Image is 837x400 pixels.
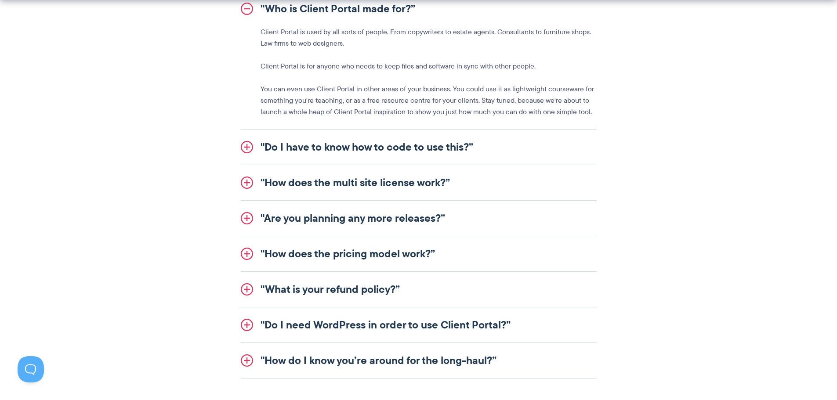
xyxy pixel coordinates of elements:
p: You can even use Client Portal in other areas of your business. You could use it as lightweight c... [261,83,597,118]
a: "Do I need WordPress in order to use Client Portal?” [241,307,597,342]
p: Client Portal is for anyone who needs to keep files and software in sync with other people. [261,61,597,72]
a: "Do I have to know how to code to use this?” [241,130,597,165]
a: "What is your refund policy?” [241,272,597,307]
p: Client Portal is used by all sorts of people. From copywriters to estate agents. Consultants to f... [261,26,597,49]
a: "How does the multi site license work?” [241,165,597,200]
a: "Are you planning any more releases?” [241,201,597,236]
a: "How does the pricing model work?” [241,236,597,271]
a: "How do I know you’re around for the long-haul?” [241,343,597,378]
iframe: Toggle Customer Support [18,356,44,382]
